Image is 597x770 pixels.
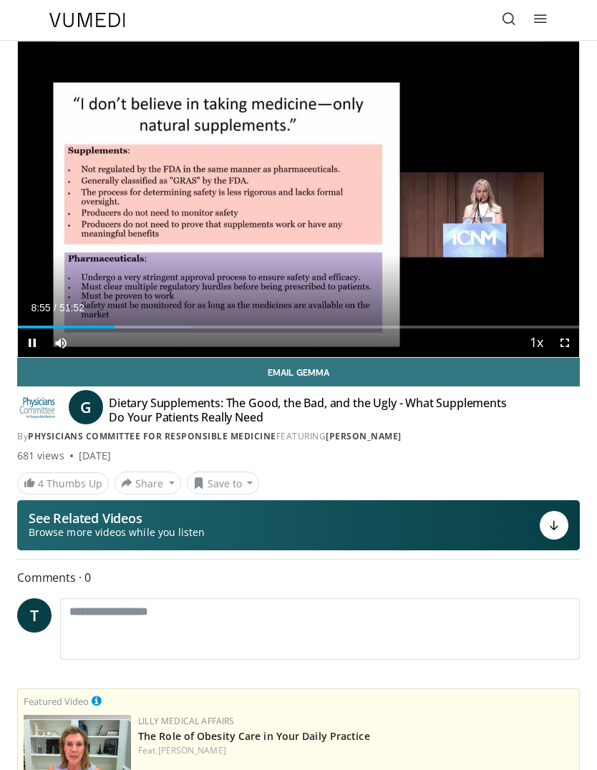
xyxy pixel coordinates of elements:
h4: Dietary Supplements: The Good, the Bad, and the Ugly - What Supplements Do Your Patients Really Need [109,396,508,424]
button: Share [115,472,181,494]
a: Email Gemma [17,358,580,386]
button: Fullscreen [550,328,579,357]
a: Physicians Committee for Responsible Medicine [28,430,276,442]
a: The Role of Obesity Care in Your Daily Practice [138,729,370,743]
button: Mute [47,328,75,357]
a: [PERSON_NAME] [158,744,226,756]
span: 681 views [17,449,64,463]
div: Feat. [138,744,573,757]
span: / [54,302,57,313]
button: See Related Videos Browse more videos while you listen [17,500,580,550]
a: [PERSON_NAME] [326,430,402,442]
button: Save to [187,472,260,494]
button: Playback Rate [522,328,550,357]
span: Browse more videos while you listen [29,525,205,540]
a: G [69,390,103,424]
img: VuMedi Logo [49,13,125,27]
div: Progress Bar [18,326,579,328]
span: 4 [38,477,44,490]
video-js: Video Player [18,42,579,357]
div: By FEATURING [17,430,580,443]
span: 8:55 [31,302,50,313]
span: Comments 0 [17,568,580,587]
span: 51:52 [59,302,84,313]
button: Pause [18,328,47,357]
img: Physicians Committee for Responsible Medicine [17,396,57,419]
div: [DATE] [79,449,111,463]
a: T [17,598,52,633]
a: 4 Thumbs Up [17,472,109,494]
small: Featured Video [24,695,89,708]
p: See Related Videos [29,511,205,525]
a: Lilly Medical Affairs [138,715,235,727]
